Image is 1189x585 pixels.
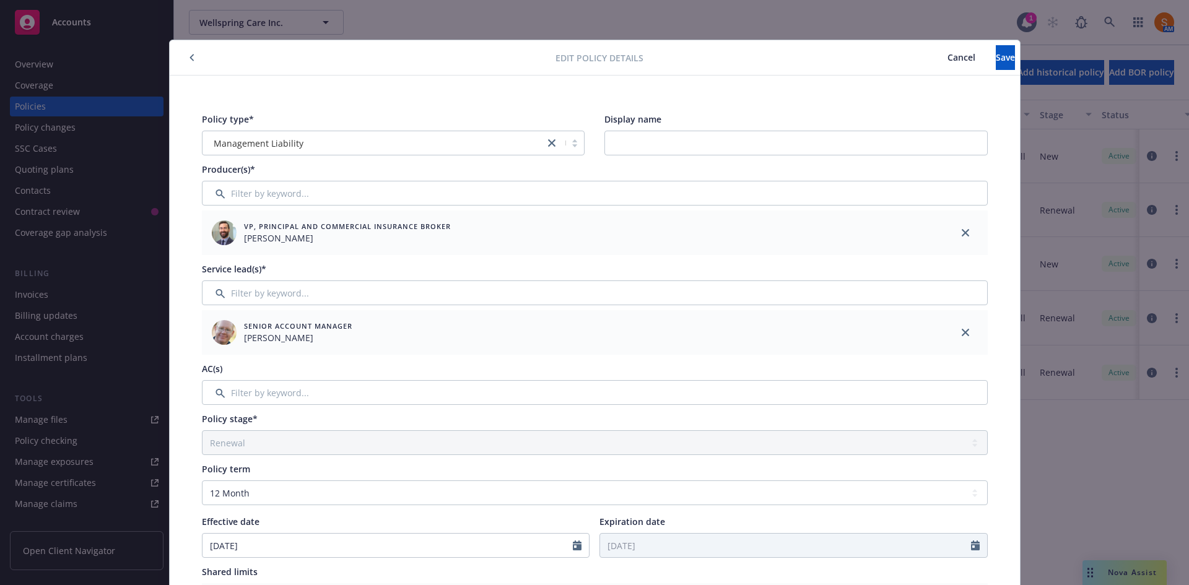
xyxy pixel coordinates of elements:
span: Management Liability [214,137,303,150]
input: MM/DD/YYYY [600,534,971,557]
input: Filter by keyword... [202,181,988,206]
input: Filter by keyword... [202,380,988,405]
span: Service lead(s)* [202,263,266,275]
span: Policy stage* [202,413,258,425]
span: Display name [604,113,661,125]
svg: Calendar [971,540,980,550]
span: Management Liability [209,137,539,150]
span: Edit policy details [555,51,643,64]
span: Policy term [202,463,250,475]
input: MM/DD/YYYY [203,534,573,557]
span: Save [996,51,1015,63]
span: Expiration date [599,516,665,527]
img: employee photo [212,320,237,345]
span: Effective date [202,516,259,527]
button: Save [996,45,1015,70]
span: Policy type* [202,113,254,125]
span: Producer(s)* [202,163,255,175]
span: Senior Account Manager [244,321,352,331]
svg: Calendar [573,540,581,550]
input: Filter by keyword... [202,280,988,305]
span: VP, Principal and Commercial Insurance Broker [244,221,451,232]
span: [PERSON_NAME] [244,232,451,245]
button: Cancel [927,45,996,70]
span: Cancel [947,51,975,63]
a: close [544,136,559,150]
a: close [958,325,973,340]
span: Shared limits [202,566,258,578]
img: employee photo [212,220,237,245]
span: AC(s) [202,363,222,375]
a: close [958,225,973,240]
span: [PERSON_NAME] [244,331,352,344]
